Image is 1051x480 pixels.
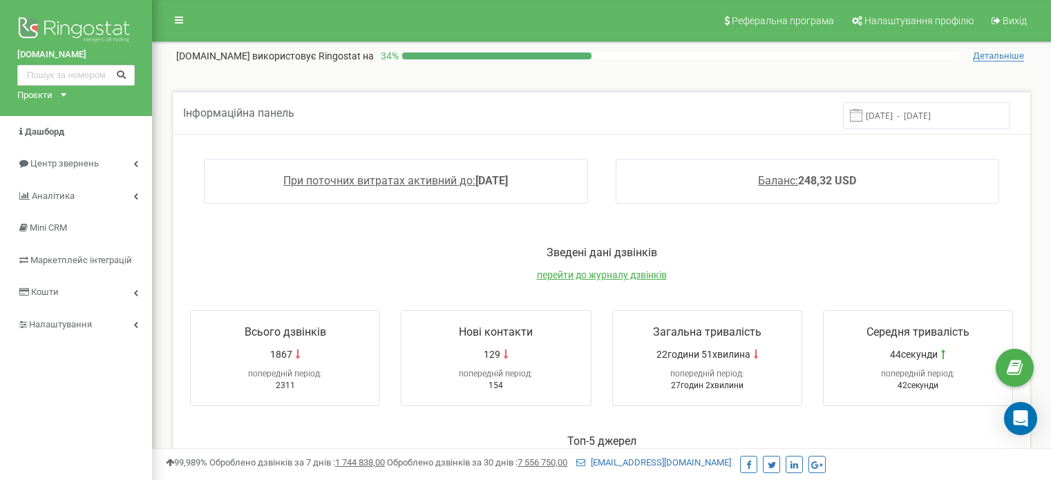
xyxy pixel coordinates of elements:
a: перейти до журналу дзвінків [537,269,667,280]
span: 99,989% [166,457,207,468]
span: Маркетплейс інтеграцій [30,255,132,265]
span: 154 [489,381,503,390]
span: попередній період: [248,369,322,378]
span: Інформаційна панель [183,106,294,119]
span: Кошти [31,287,59,297]
img: Ringostat logo [17,14,135,48]
span: 44секунди [890,347,938,361]
span: 42секунди [898,381,938,390]
span: 1867 [270,347,292,361]
u: 1 744 838,00 [335,457,385,468]
div: Проєкти [17,89,53,102]
span: Зведені дані дзвінків [547,246,657,259]
span: 27годин 2хвилини [671,381,744,390]
a: Баланс:248,32 USD [758,174,856,187]
span: Налаштування [29,319,92,329]
span: Вихід [1003,15,1027,26]
u: 7 556 750,00 [518,457,567,468]
span: Баланс: [758,174,798,187]
span: Оброблено дзвінків за 7 днів : [209,457,385,468]
span: Оброблено дзвінків за 30 днів : [387,457,567,468]
span: Нові контакти [459,325,533,338]
span: використовує Ringostat на [252,50,374,61]
span: 22години 51хвилина [656,347,750,361]
p: 34 % [374,49,402,63]
input: Пошук за номером [17,65,135,86]
span: попередній період: [670,369,744,378]
span: Toп-5 джерел [567,434,636,448]
span: попередній період: [459,369,533,378]
span: Всього дзвінків [245,325,326,338]
span: попередній період: [881,369,955,378]
a: [DOMAIN_NAME] [17,48,135,61]
div: Open Intercom Messenger [1004,402,1037,435]
span: Загальна тривалість [653,325,761,338]
span: 129 [484,347,500,361]
span: Налаштування профілю [864,15,974,26]
span: Детальніше [973,50,1024,61]
p: [DOMAIN_NAME] [176,49,374,63]
span: Реферальна програма [732,15,834,26]
span: Дашборд [25,126,64,137]
span: 2311 [276,381,295,390]
span: Mini CRM [30,222,67,233]
span: Аналiтика [32,191,75,201]
a: [EMAIL_ADDRESS][DOMAIN_NAME] [576,457,731,468]
span: Середня тривалість [867,325,969,338]
a: При поточних витратах активний до:[DATE] [283,174,508,187]
span: При поточних витратах активний до: [283,174,475,187]
span: Центр звернень [30,158,99,169]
